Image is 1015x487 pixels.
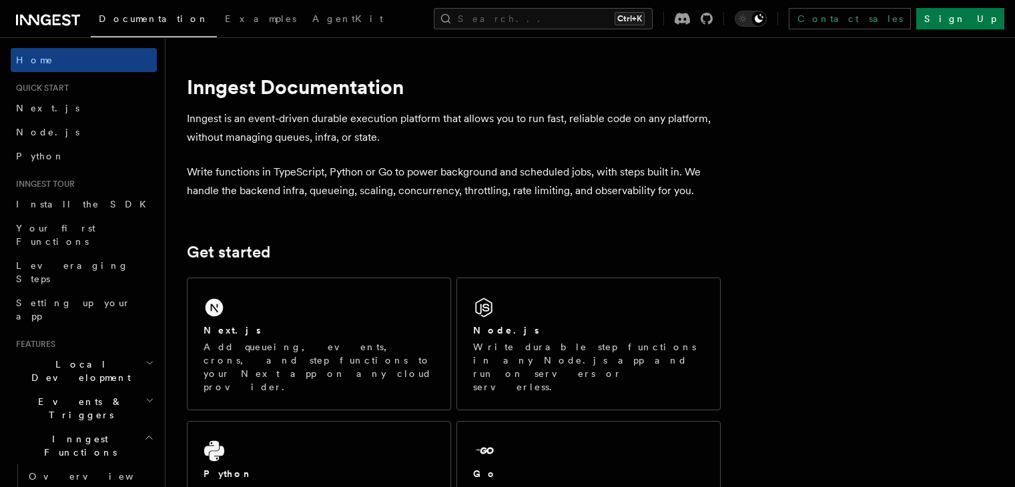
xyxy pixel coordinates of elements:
[11,179,75,189] span: Inngest tour
[16,199,154,209] span: Install the SDK
[29,471,166,482] span: Overview
[312,13,383,24] span: AgentKit
[16,298,131,322] span: Setting up your app
[16,223,95,247] span: Your first Functions
[11,395,145,422] span: Events & Triggers
[187,243,270,262] a: Get started
[11,96,157,120] a: Next.js
[11,254,157,291] a: Leveraging Steps
[11,390,157,427] button: Events & Triggers
[11,48,157,72] a: Home
[456,278,721,410] a: Node.jsWrite durable step functions in any Node.js app and run on servers or serverless.
[204,467,253,480] h2: Python
[473,467,497,480] h2: Go
[11,427,157,464] button: Inngest Functions
[789,8,911,29] a: Contact sales
[304,4,391,36] a: AgentKit
[11,291,157,328] a: Setting up your app
[11,120,157,144] a: Node.js
[11,216,157,254] a: Your first Functions
[225,13,296,24] span: Examples
[11,358,145,384] span: Local Development
[473,324,539,337] h2: Node.js
[217,4,304,36] a: Examples
[187,109,721,147] p: Inngest is an event-driven durable execution platform that allows you to run fast, reliable code ...
[187,75,721,99] h1: Inngest Documentation
[11,83,69,93] span: Quick start
[11,432,144,459] span: Inngest Functions
[99,13,209,24] span: Documentation
[16,53,53,67] span: Home
[434,8,653,29] button: Search...Ctrl+K
[11,144,157,168] a: Python
[615,12,645,25] kbd: Ctrl+K
[11,339,55,350] span: Features
[16,103,79,113] span: Next.js
[16,127,79,137] span: Node.js
[204,324,261,337] h2: Next.js
[187,278,451,410] a: Next.jsAdd queueing, events, crons, and step functions to your Next app on any cloud provider.
[11,192,157,216] a: Install the SDK
[16,260,129,284] span: Leveraging Steps
[204,340,434,394] p: Add queueing, events, crons, and step functions to your Next app on any cloud provider.
[91,4,217,37] a: Documentation
[16,151,65,161] span: Python
[916,8,1004,29] a: Sign Up
[473,340,704,394] p: Write durable step functions in any Node.js app and run on servers or serverless.
[735,11,767,27] button: Toggle dark mode
[11,352,157,390] button: Local Development
[187,163,721,200] p: Write functions in TypeScript, Python or Go to power background and scheduled jobs, with steps bu...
